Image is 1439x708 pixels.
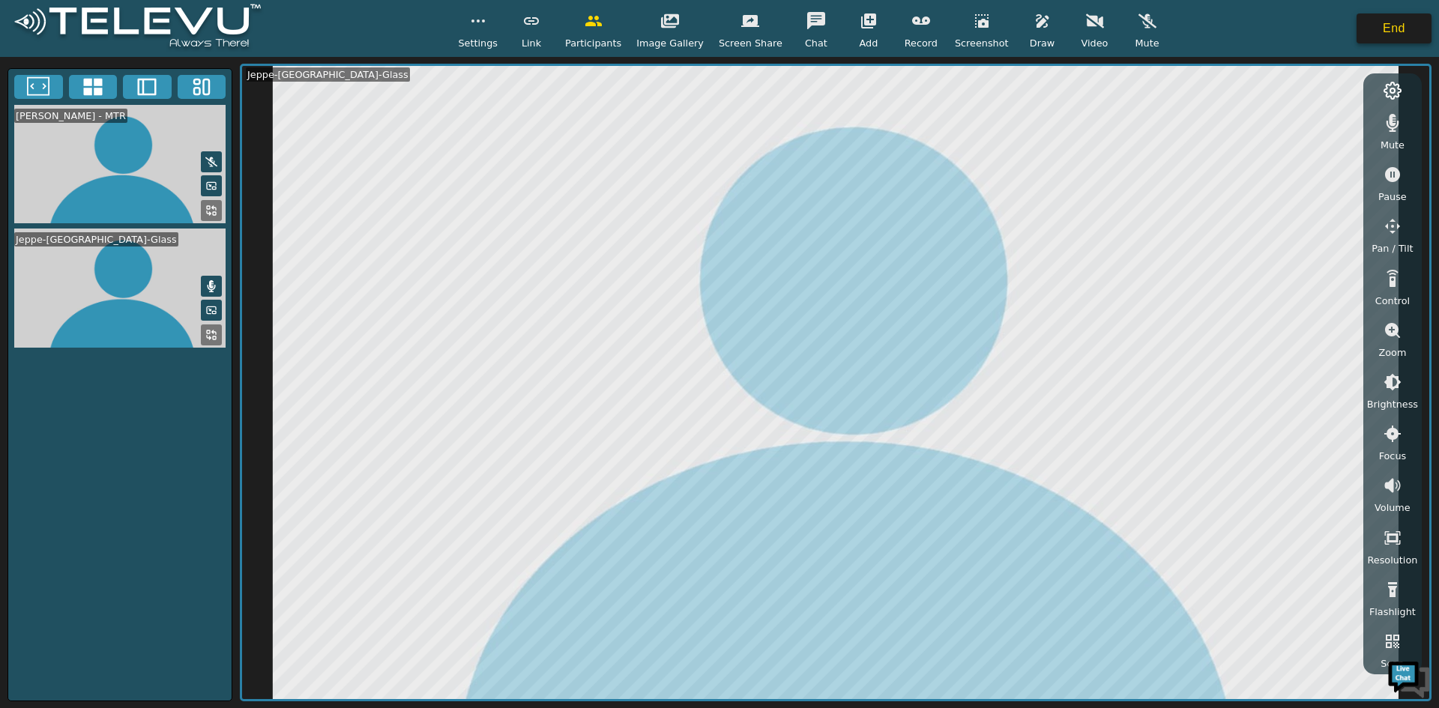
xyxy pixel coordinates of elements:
span: Mute [1135,36,1159,50]
span: Chat [805,36,827,50]
span: Zoom [1378,345,1406,360]
span: Control [1375,294,1410,308]
span: Image Gallery [636,36,704,50]
button: Fullscreen [14,75,63,99]
span: Participants [565,36,621,50]
span: Record [905,36,938,50]
span: Brightness [1367,397,1418,411]
span: Volume [1375,500,1411,515]
span: We're online! [87,189,207,340]
span: Mute [1381,138,1405,152]
span: Scan [1381,656,1404,671]
button: Three Window Medium [178,75,226,99]
span: Link [522,36,541,50]
span: Pan / Tilt [1372,241,1413,255]
button: Replace Feed [201,200,222,221]
button: End [1357,13,1432,43]
div: Jeppe-[GEOGRAPHIC_DATA]-Glass [246,67,410,82]
span: Settings [458,36,498,50]
img: Chat Widget [1387,656,1432,701]
div: Minimize live chat window [246,7,282,43]
span: Add [860,36,878,50]
span: Flashlight [1369,605,1416,619]
button: Picture in Picture [201,175,222,196]
button: Mute [201,151,222,172]
div: [PERSON_NAME] - MTR [14,109,127,123]
button: Mute [201,276,222,297]
button: Picture in Picture [201,300,222,321]
span: Draw [1030,36,1055,50]
button: Replace Feed [201,324,222,345]
div: Chat with us now [78,79,252,98]
span: Screen Share [719,36,782,50]
span: Video [1081,36,1108,50]
div: Jeppe-[GEOGRAPHIC_DATA]-Glass [14,232,178,246]
span: Pause [1378,190,1407,204]
button: 4x4 [69,75,118,99]
span: Focus [1379,449,1407,463]
span: Screenshot [955,36,1009,50]
span: Resolution [1367,553,1417,567]
textarea: Type your message and hit 'Enter' [7,409,286,462]
img: d_736959983_company_1615157101543_736959983 [25,70,63,107]
button: Two Window Medium [123,75,172,99]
